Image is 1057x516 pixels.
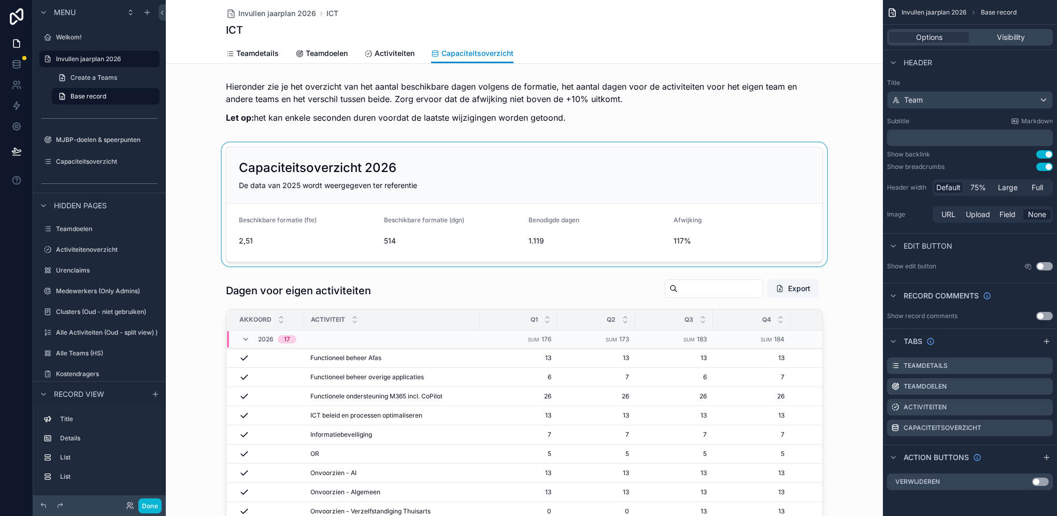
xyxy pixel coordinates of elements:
[52,88,160,105] a: Base record
[284,335,290,343] div: 17
[774,335,784,343] span: 184
[684,316,693,324] span: Q3
[441,48,513,59] span: Capaciteitsoverzicht
[936,182,961,193] span: Default
[52,69,160,86] a: Create a Teams
[56,136,158,144] label: MJBP-doelen & speerpunten
[56,225,158,233] label: Teamdoelen
[887,79,1053,87] label: Title
[56,157,158,166] label: Capaciteitsoverzicht
[887,91,1053,109] button: Team
[239,316,272,324] span: Akkoord
[607,316,616,324] span: Q2
[902,8,966,17] span: Invullen jaarplan 2026
[904,291,979,301] span: Record comments
[431,44,513,64] a: Capaciteitsoverzicht
[904,95,923,105] span: Team
[1021,117,1053,125] span: Markdown
[54,7,76,18] span: Menu
[887,163,945,171] div: Show breadcrumbs
[56,308,158,316] label: Clusters (Oud - niet gebruiken)
[138,498,162,513] button: Done
[1011,117,1053,125] a: Markdown
[70,92,106,101] span: Base record
[887,183,929,192] label: Header width
[904,424,981,432] label: Capaciteitsoverzicht
[56,328,158,337] label: Alle Activiteiten (Oud - split view) )
[887,117,909,125] label: Subtitle
[981,8,1017,17] span: Base record
[1032,182,1043,193] span: Full
[887,130,1053,146] div: scrollable content
[999,209,1016,220] span: Field
[941,209,955,220] span: URL
[531,316,538,324] span: Q1
[904,403,947,411] label: Activiteiten
[56,349,158,357] label: Alle Teams (HS)
[311,316,345,324] span: Activiteit
[39,366,160,382] a: Kostendragers
[60,453,155,462] label: List
[916,32,942,42] span: Options
[904,452,969,463] span: Action buttons
[887,210,929,219] label: Image
[697,335,707,343] span: 183
[887,312,958,320] div: Show record comments
[1028,209,1046,220] span: None
[39,221,160,237] a: Teamdoelen
[60,472,155,481] label: List
[904,58,932,68] span: Header
[258,335,274,343] span: 2026
[966,209,990,220] span: Upload
[895,478,940,486] label: Verwijderen
[326,8,338,19] a: ICT
[56,370,158,378] label: Kostendragers
[39,153,160,170] a: Capaciteitsoverzicht
[39,262,160,279] a: Urenclaims
[226,8,316,19] a: Invullen jaarplan 2026
[54,389,104,399] span: Record view
[39,29,160,46] a: Welkom!
[295,44,348,65] a: Teamdoelen
[70,74,117,82] span: Create a Teams
[56,55,153,63] label: Invullen jaarplan 2026
[761,337,772,342] small: Sum
[56,287,158,295] label: Medewerkers (Only Admins)
[39,324,160,341] a: Alle Activiteiten (Oud - split view) )
[683,337,695,342] small: Sum
[375,48,415,59] span: Activiteiten
[56,266,158,275] label: Urenclaims
[887,262,936,270] label: Show edit button
[364,44,415,65] a: Activiteiten
[887,150,930,159] div: Show backlink
[39,345,160,362] a: Alle Teams (HS)
[39,51,160,67] a: Invullen jaarplan 2026
[619,335,629,343] span: 173
[226,23,243,37] h1: ICT
[226,44,279,65] a: Teamdetails
[56,246,158,254] label: Activiteitenoverzicht
[904,382,947,391] label: Teamdoelen
[306,48,348,59] span: Teamdoelen
[39,283,160,299] a: Medewerkers (Only Admins)
[904,241,952,251] span: Edit button
[904,336,922,347] span: Tabs
[238,8,316,19] span: Invullen jaarplan 2026
[762,316,771,324] span: Q4
[970,182,986,193] span: 75%
[39,304,160,320] a: Clusters (Oud - niet gebruiken)
[606,337,617,342] small: Sum
[56,33,158,41] label: Welkom!
[60,415,155,423] label: Title
[39,241,160,258] a: Activiteitenoverzicht
[39,132,160,148] a: MJBP-doelen & speerpunten
[998,182,1018,193] span: Large
[528,337,539,342] small: Sum
[997,32,1025,42] span: Visibility
[60,434,155,442] label: Details
[236,48,279,59] span: Teamdetails
[541,335,551,343] span: 176
[904,362,948,370] label: Teamdetails
[54,200,107,211] span: Hidden pages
